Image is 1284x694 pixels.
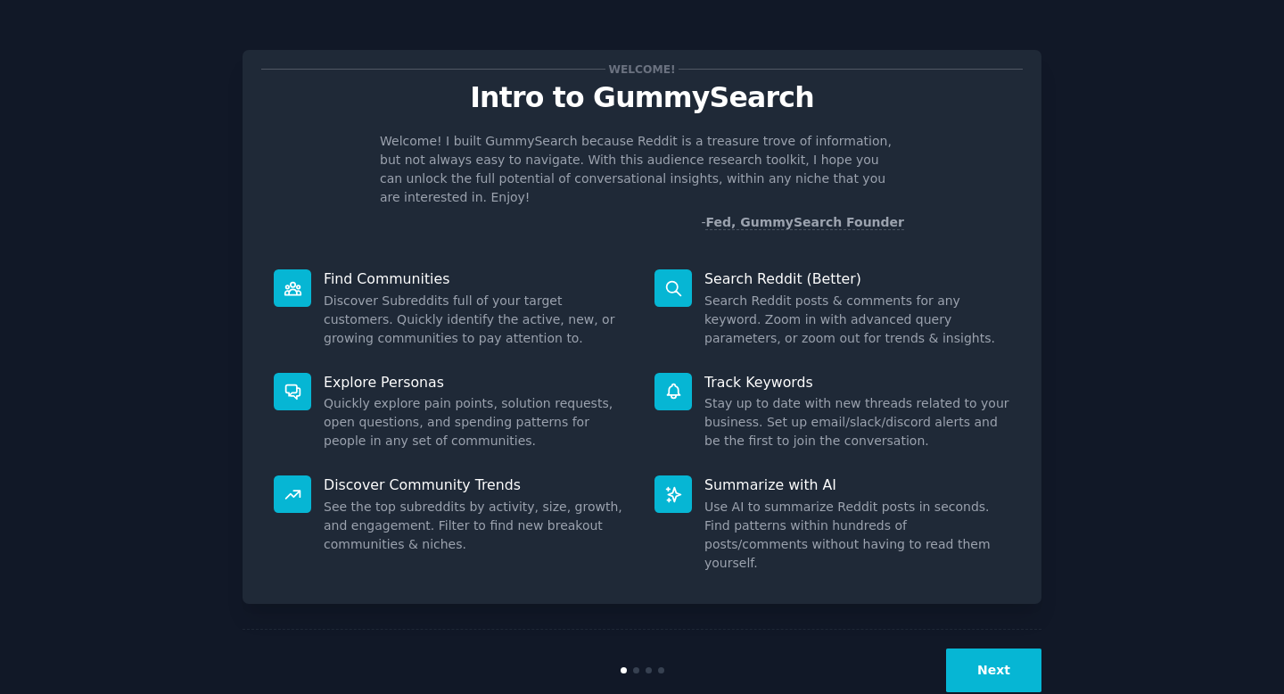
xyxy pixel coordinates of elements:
[324,475,630,494] p: Discover Community Trends
[261,82,1023,113] p: Intro to GummySearch
[324,292,630,348] dd: Discover Subreddits full of your target customers. Quickly identify the active, new, or growing c...
[705,215,904,230] a: Fed, GummySearch Founder
[324,394,630,450] dd: Quickly explore pain points, solution requests, open questions, and spending patterns for people ...
[704,269,1010,288] p: Search Reddit (Better)
[605,60,679,78] span: Welcome!
[380,132,904,207] p: Welcome! I built GummySearch because Reddit is a treasure trove of information, but not always ea...
[704,498,1010,573] dd: Use AI to summarize Reddit posts in seconds. Find patterns within hundreds of posts/comments with...
[701,213,904,232] div: -
[704,292,1010,348] dd: Search Reddit posts & comments for any keyword. Zoom in with advanced query parameters, or zoom o...
[946,649,1041,692] button: Next
[704,475,1010,494] p: Summarize with AI
[324,373,630,392] p: Explore Personas
[704,394,1010,450] dd: Stay up to date with new threads related to your business. Set up email/slack/discord alerts and ...
[324,269,630,288] p: Find Communities
[324,498,630,554] dd: See the top subreddits by activity, size, growth, and engagement. Filter to find new breakout com...
[704,373,1010,392] p: Track Keywords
